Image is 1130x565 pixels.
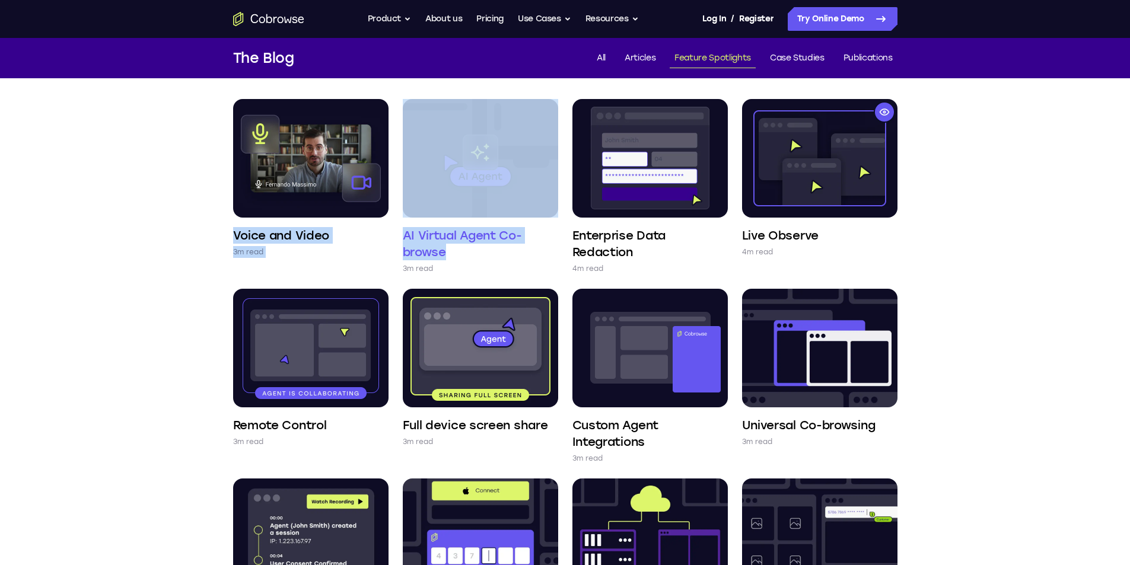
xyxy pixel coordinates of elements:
[572,227,728,260] h4: Enterprise Data Redaction
[620,49,660,68] a: Articles
[742,246,774,258] p: 4m read
[742,99,897,218] img: Live Observe
[476,7,504,31] a: Pricing
[233,12,304,26] a: Go to the home page
[233,99,389,258] a: Voice and Video 3m read
[233,289,389,448] a: Remote Control 3m read
[403,289,558,448] a: Full device screen share 3m read
[572,289,728,407] img: Custom Agent Integrations
[403,263,434,274] p: 3m read
[572,99,728,218] img: Enterprise Data Redaction
[742,227,819,244] h4: Live Observe
[403,99,558,218] img: AI Virtual Agent Co-browse
[233,99,389,218] img: Voice and Video
[739,7,774,31] a: Register
[572,452,603,464] p: 3m read
[670,49,756,68] a: Feature Spotlights
[403,289,558,407] img: Full device screen share
[368,7,412,31] button: Product
[403,99,558,274] a: AI Virtual Agent Co-browse 3m read
[742,417,876,433] h4: Universal Co-browsing
[742,289,897,407] img: Universal Co-browsing
[233,436,264,448] p: 3m read
[742,436,773,448] p: 3m read
[233,289,389,407] img: Remote Control
[731,12,734,26] span: /
[742,289,897,448] a: Universal Co-browsing 3m read
[742,99,897,258] a: Live Observe 4m read
[572,263,604,274] p: 4m read
[233,417,327,433] h4: Remote Control
[233,47,294,69] h1: The Blog
[403,417,548,433] h4: Full device screen share
[572,99,728,274] a: Enterprise Data Redaction 4m read
[572,289,728,464] a: Custom Agent Integrations 3m read
[592,49,610,68] a: All
[788,7,897,31] a: Try Online Demo
[572,417,728,450] h4: Custom Agent Integrations
[425,7,462,31] a: About us
[233,246,264,258] p: 3m read
[403,227,558,260] h4: AI Virtual Agent Co-browse
[765,49,829,68] a: Case Studies
[839,49,897,68] a: Publications
[585,7,639,31] button: Resources
[403,436,434,448] p: 3m read
[702,7,726,31] a: Log In
[233,227,330,244] h4: Voice and Video
[518,7,571,31] button: Use Cases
